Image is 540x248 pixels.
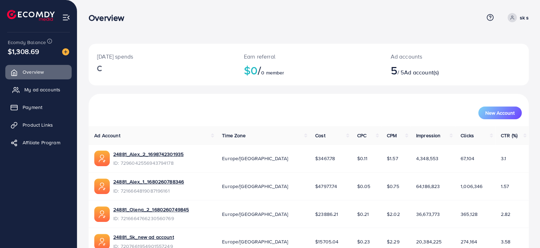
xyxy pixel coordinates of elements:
span: 1,006,346 [461,183,482,190]
img: menu [62,13,70,22]
span: 5 [390,62,397,78]
a: Product Links [5,118,72,132]
span: $47977.74 [315,183,337,190]
a: Overview [5,65,72,79]
a: My ad accounts [5,83,72,97]
span: $3467.78 [315,155,335,162]
span: New Account [485,110,515,115]
span: Ecomdy Balance [8,39,46,46]
span: $15705.04 [315,238,338,245]
p: Ad accounts [390,52,484,61]
span: Ad Account [94,132,120,139]
span: Ad account(s) [404,68,439,76]
img: image [62,48,69,55]
span: 20,384,225 [416,238,442,245]
p: [DATE] spends [97,52,227,61]
span: ID: 7216664819087196161 [113,187,184,194]
span: Europe/[GEOGRAPHIC_DATA] [222,183,288,190]
span: My ad accounts [24,86,60,93]
img: ic-ads-acc.e4c84228.svg [94,151,110,166]
a: 24881_Alex_1_1680260788346 [113,178,184,185]
a: 24881_Alex_2_1698742301935 [113,151,184,158]
span: $1,308.69 [8,46,39,56]
span: Payment [23,104,42,111]
h2: / 5 [390,63,484,77]
button: New Account [478,107,522,119]
a: 24881_Olena_2_1680260749845 [113,206,189,213]
span: Overview [23,68,44,75]
span: Europe/[GEOGRAPHIC_DATA] [222,155,288,162]
span: / [258,62,261,78]
span: 3.58 [501,238,511,245]
span: Europe/[GEOGRAPHIC_DATA] [222,211,288,218]
span: 1.57 [501,183,509,190]
span: ID: 7296042556943794178 [113,159,184,167]
span: 36,673,773 [416,211,440,218]
span: $0.11 [357,155,368,162]
span: $2.29 [387,238,400,245]
span: Product Links [23,121,53,128]
span: $2.02 [387,211,400,218]
p: Earn referral [244,52,374,61]
span: 0 member [261,69,284,76]
h2: $0 [244,63,374,77]
span: CPM [387,132,397,139]
a: 24881_Sk_new ad account [113,234,174,241]
iframe: Chat [510,216,535,243]
span: CPC [357,132,366,139]
span: $0.05 [357,183,371,190]
h3: Overview [89,13,130,23]
a: sk s [505,13,529,22]
span: 3.1 [501,155,506,162]
img: logo [7,10,55,21]
span: Affiliate Program [23,139,60,146]
span: Europe/[GEOGRAPHIC_DATA] [222,238,288,245]
span: $0.75 [387,183,399,190]
span: 67,104 [461,155,474,162]
span: ID: 7216664766230560769 [113,215,189,222]
span: CTR (%) [501,132,517,139]
p: sk s [520,13,529,22]
img: ic-ads-acc.e4c84228.svg [94,179,110,194]
span: Clicks [461,132,474,139]
span: 365,128 [461,211,478,218]
span: 274,164 [461,238,477,245]
span: 4,348,553 [416,155,438,162]
span: Impression [416,132,441,139]
span: 64,186,823 [416,183,440,190]
span: $23886.21 [315,211,338,218]
span: $0.21 [357,211,369,218]
span: $0.23 [357,238,370,245]
span: $1.57 [387,155,398,162]
img: ic-ads-acc.e4c84228.svg [94,206,110,222]
a: Affiliate Program [5,135,72,150]
span: Cost [315,132,325,139]
span: 2.82 [501,211,511,218]
a: Payment [5,100,72,114]
span: Time Zone [222,132,246,139]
